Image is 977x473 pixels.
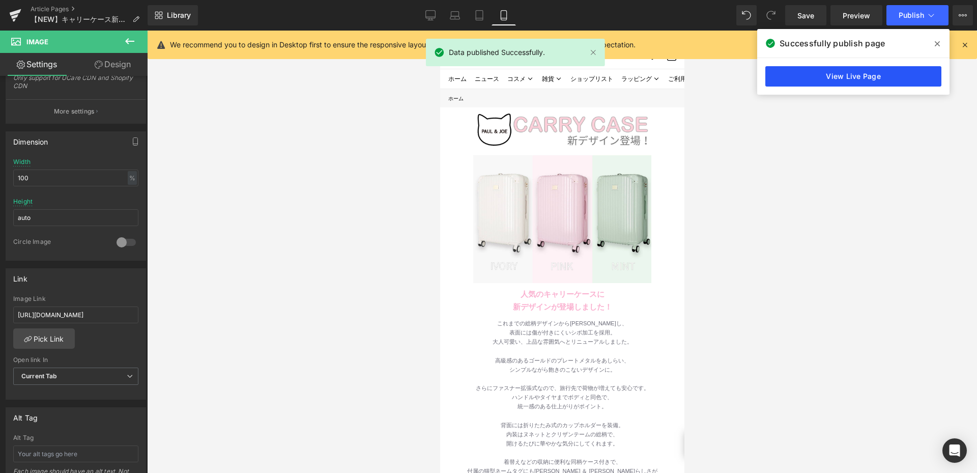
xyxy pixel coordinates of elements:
[13,446,138,462] input: Your alt tags go here
[467,5,492,25] a: Tablet
[13,74,138,97] div: Only support for UCare CDN and Shopify CDN
[167,364,173,370] span: 、
[76,53,150,76] a: Design
[170,39,636,50] p: We recommend you to design in Desktop first to ensure the responsive layout would display correct...
[8,65,23,71] a: ホーム
[953,5,973,25] button: More
[449,47,545,58] span: Data published Successfully.
[13,408,38,422] div: Alt Tag
[31,39,63,59] a: ニュース
[126,39,177,59] a: ショップリスト
[13,307,138,323] input: https://your-shop.myshopify.com
[13,434,138,441] div: Alt Tag
[13,209,138,226] input: auto
[21,372,58,380] b: Current Tab
[4,39,31,59] a: ホーム
[797,10,814,21] span: Save
[167,11,191,20] span: Library
[77,373,167,379] span: 統一感のある仕上がりがポイント。
[13,238,106,248] div: Circle Image
[13,198,33,205] div: Height
[418,5,443,25] a: Desktop
[199,20,244,30] nav: セカンダリナビゲーション
[765,66,941,87] a: View Live Page
[13,295,138,302] div: Image Link
[443,5,467,25] a: Laptop
[780,37,885,49] span: Successfully publish page
[13,269,27,283] div: Link
[13,356,138,364] div: Open link In
[886,5,949,25] button: Publish
[54,107,95,116] p: More settings
[148,5,198,25] a: New Library
[492,5,516,25] a: Mobile
[73,272,172,281] b: 新デザインが登場しました！
[13,328,75,349] a: Pick Link
[31,5,148,13] a: Article Pages
[80,259,164,268] b: 人気のキャリーケースに
[63,39,98,59] summary: コスメ
[49,2,194,11] p: [DATE]23:59まで送料無料※サンプルのみは送料500円（税込）
[13,158,31,165] div: Width
[98,39,126,59] summary: 雑貨
[177,39,224,59] summary: ラッピング
[830,5,882,25] a: Preview
[899,11,924,19] span: Publish
[26,38,48,46] span: Image
[31,15,128,23] span: 【NEW】キャリーケース新デザイン登場！
[13,132,48,146] div: Dimension
[13,170,138,186] input: auto
[224,39,269,59] a: ご利用ガイド
[942,438,967,463] div: Open Intercom Messenger
[843,10,870,21] span: Preview
[128,171,137,185] div: %
[761,5,781,25] button: Redo
[736,5,757,25] button: Undo
[6,99,146,123] button: More settings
